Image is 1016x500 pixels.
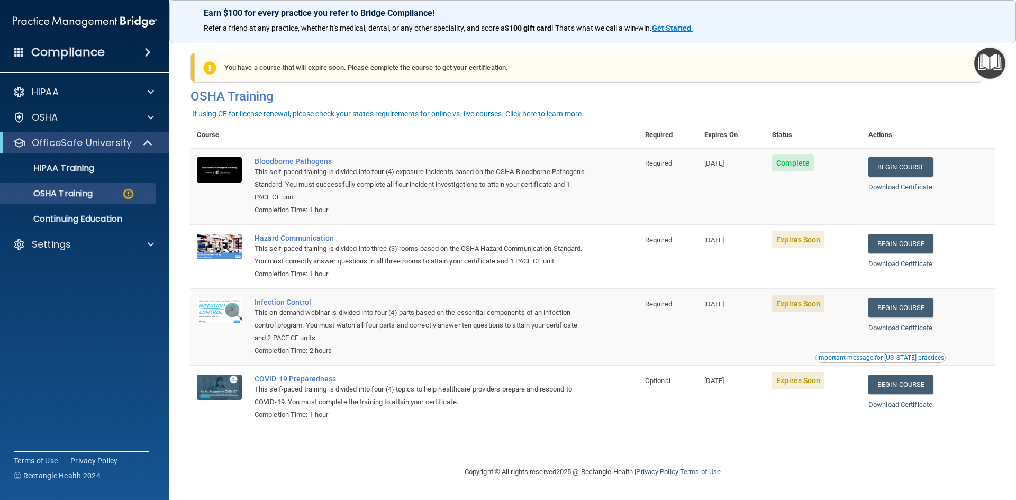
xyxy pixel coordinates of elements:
[766,122,862,148] th: Status
[255,306,586,344] div: This on-demand webinar is divided into four (4) parts based on the essential components of an inf...
[255,268,586,280] div: Completion Time: 1 hour
[14,470,101,481] span: Ⓒ Rectangle Health 2024
[32,86,59,98] p: HIPAA
[204,8,982,18] p: Earn $100 for every practice you refer to Bridge Compliance!
[645,377,670,385] span: Optional
[551,24,652,32] span: ! That's what we call a win-win.
[772,295,824,312] span: Expires Soon
[817,354,944,361] div: Important message for [US_STATE] practices
[13,11,157,32] img: PMB logo
[122,187,135,201] img: warning-circle.0cc9ac19.png
[704,377,724,385] span: [DATE]
[645,236,672,244] span: Required
[400,455,786,489] div: Copyright © All rights reserved 2025 @ Rectangle Health | |
[13,137,153,149] a: OfficeSafe University
[974,48,1005,79] button: Open Resource Center
[862,122,995,148] th: Actions
[772,231,824,248] span: Expires Soon
[13,111,154,124] a: OSHA
[32,111,58,124] p: OSHA
[680,468,721,476] a: Terms of Use
[32,238,71,251] p: Settings
[13,238,154,251] a: Settings
[255,408,586,421] div: Completion Time: 1 hour
[190,89,995,104] h4: OSHA Training
[698,122,766,148] th: Expires On
[636,468,678,476] a: Privacy Policy
[7,214,151,224] p: Continuing Education
[772,372,824,389] span: Expires Soon
[868,234,933,253] a: Begin Course
[639,122,698,148] th: Required
[868,157,933,177] a: Begin Course
[868,298,933,317] a: Begin Course
[13,86,154,98] a: HIPAA
[255,375,586,383] a: COVID-19 Preparedness
[255,204,586,216] div: Completion Time: 1 hour
[70,456,118,466] a: Privacy Policy
[505,24,551,32] strong: $100 gift card
[704,236,724,244] span: [DATE]
[645,159,672,167] span: Required
[255,234,586,242] a: Hazard Communication
[192,110,584,117] div: If using CE for license renewal, please check your state's requirements for online vs. live cours...
[868,401,932,408] a: Download Certificate
[204,24,505,32] span: Refer a friend at any practice, whether it's medical, dental, or any other speciality, and score a
[14,456,58,466] a: Terms of Use
[190,108,585,119] button: If using CE for license renewal, please check your state's requirements for online vs. live cours...
[652,24,693,32] a: Get Started
[190,122,248,148] th: Course
[195,53,983,83] div: You have a course that will expire soon. Please complete the course to get your certification.
[7,188,93,199] p: OSHA Training
[203,61,216,75] img: exclamation-circle-solid-warning.7ed2984d.png
[772,154,814,171] span: Complete
[255,166,586,204] div: This self-paced training is divided into four (4) exposure incidents based on the OSHA Bloodborne...
[255,157,586,166] a: Bloodborne Pathogens
[868,260,932,268] a: Download Certificate
[868,183,932,191] a: Download Certificate
[255,344,586,357] div: Completion Time: 2 hours
[704,300,724,308] span: [DATE]
[868,375,933,394] a: Begin Course
[32,137,132,149] p: OfficeSafe University
[255,242,586,268] div: This self-paced training is divided into three (3) rooms based on the OSHA Hazard Communication S...
[31,45,105,60] h4: Compliance
[868,324,932,332] a: Download Certificate
[815,352,946,363] button: Read this if you are a dental practitioner in the state of CA
[255,383,586,408] div: This self-paced training is divided into four (4) topics to help healthcare providers prepare and...
[652,24,691,32] strong: Get Started
[7,163,94,174] p: HIPAA Training
[645,300,672,308] span: Required
[255,298,586,306] a: Infection Control
[704,159,724,167] span: [DATE]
